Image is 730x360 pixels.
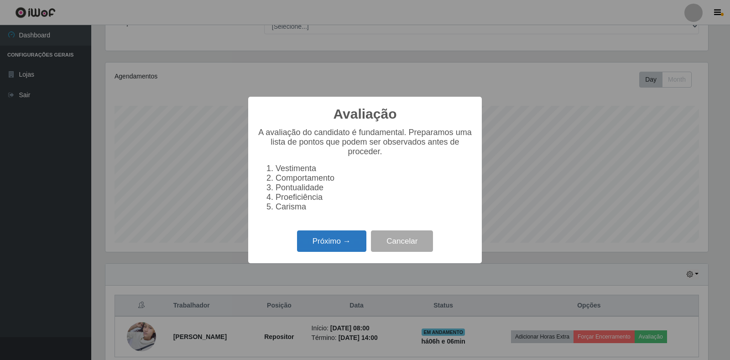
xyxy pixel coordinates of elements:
li: Pontualidade [276,183,473,193]
li: Proeficiência [276,193,473,202]
h2: Avaliação [334,106,397,122]
li: Vestimenta [276,164,473,173]
button: Próximo → [297,230,366,252]
button: Cancelar [371,230,433,252]
li: Carisma [276,202,473,212]
p: A avaliação do candidato é fundamental. Preparamos uma lista de pontos que podem ser observados a... [257,128,473,157]
li: Comportamento [276,173,473,183]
